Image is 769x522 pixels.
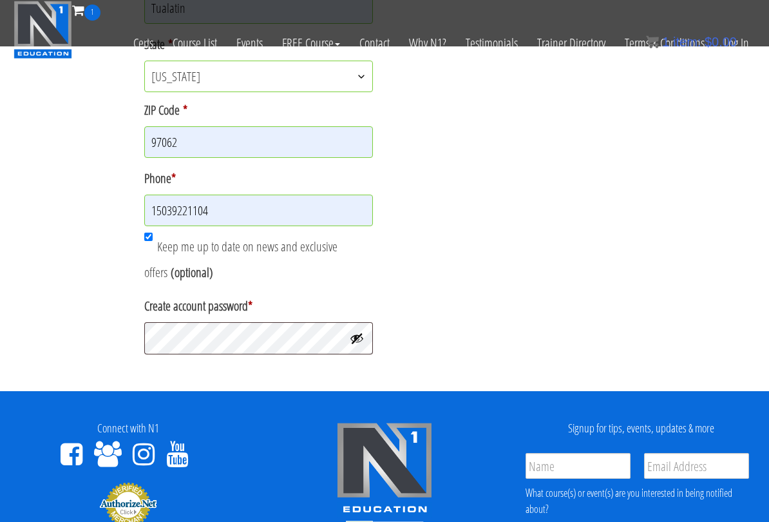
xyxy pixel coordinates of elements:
a: FREE Course [272,21,350,66]
button: Show password [350,331,364,345]
a: Why N1? [399,21,456,66]
a: Events [227,21,272,66]
span: $ [705,35,712,49]
h4: Signup for tips, events, updates & more [522,422,759,435]
h4: Connect with N1 [10,422,247,435]
a: Terms & Conditions [615,21,714,66]
a: Trainer Directory [527,21,615,66]
label: Create account password [144,293,373,319]
a: 1 [72,1,100,19]
a: Contact [350,21,399,66]
input: Keep me up to date on news and exclusive offers (optional) [144,233,153,241]
img: icon11.png [646,35,659,48]
a: Testimonials [456,21,527,66]
span: Oregon [145,61,372,92]
span: item: [673,35,701,49]
label: ZIP Code [144,97,373,123]
a: Certs [124,21,163,66]
a: 1 item: $0.00 [646,35,737,49]
a: Log In [714,21,759,66]
span: 1 [662,35,669,49]
img: n1-education [14,1,72,59]
span: 1 [84,5,100,21]
a: Course List [163,21,227,66]
input: Name [526,453,631,479]
span: Keep me up to date on news and exclusive offers [144,238,337,281]
label: Phone [144,166,373,191]
input: Email Address [644,453,749,479]
bdi: 0.00 [705,35,737,49]
span: State [144,61,373,92]
img: n1-edu-logo [336,422,433,517]
span: (optional) [171,264,213,281]
div: What course(s) or event(s) are you interested in being notified about? [526,485,749,517]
